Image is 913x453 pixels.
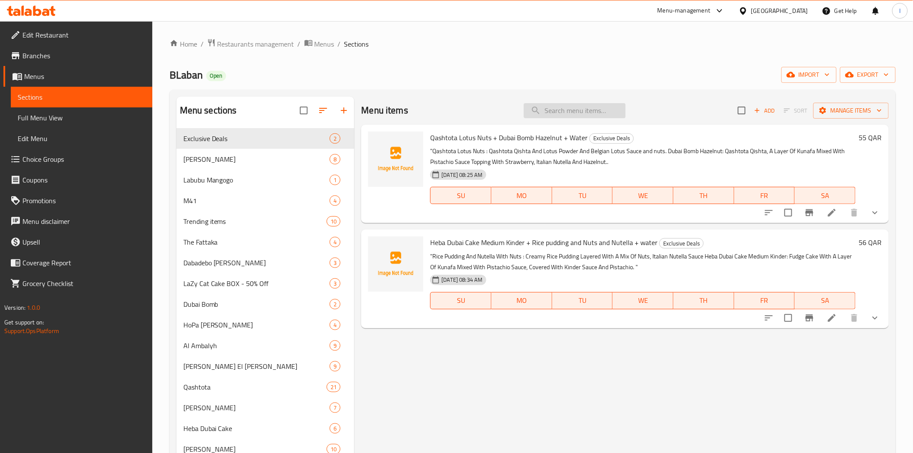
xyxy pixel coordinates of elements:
li: / [298,39,301,49]
span: SA [798,189,852,202]
button: delete [844,202,865,223]
div: items [330,133,340,144]
span: WE [616,294,670,307]
span: [PERSON_NAME] [183,154,330,164]
span: TU [556,189,610,202]
span: Menus [315,39,334,49]
span: import [788,69,830,80]
span: 2 [330,300,340,308]
span: 4 [330,321,340,329]
span: TH [677,294,731,307]
div: [PERSON_NAME]8 [176,149,355,170]
li: / [201,39,204,49]
span: Coverage Report [22,258,145,268]
button: MO [491,187,552,204]
div: items [330,340,340,351]
span: Upsell [22,237,145,247]
div: Heba Dubai Cake6 [176,418,355,439]
span: Promotions [22,195,145,206]
span: Coupons [22,175,145,185]
a: Grocery Checklist [3,273,152,294]
a: Edit Menu [11,128,152,149]
span: Restaurants management [217,39,294,49]
div: The Fattaka [183,237,330,247]
h2: Menu sections [180,104,237,117]
button: show more [865,308,885,328]
span: 10 [327,217,340,226]
span: Qashtota Lotus Nuts + Dubai Bomb Hazelnut + Water [430,131,588,144]
span: Select to update [779,204,797,222]
a: Sections [11,87,152,107]
div: items [330,403,340,413]
button: TU [552,292,613,309]
span: Al Ambalyh [183,340,330,351]
span: Select section first [778,104,813,117]
span: 2 [330,135,340,143]
div: items [327,382,340,392]
span: LaZy Cat Cake BOX - 50% Off [183,278,330,289]
span: WE [616,189,670,202]
span: Select all sections [295,101,313,120]
a: Promotions [3,190,152,211]
img: Qashtota Lotus Nuts + Dubai Bomb Hazelnut + Water [368,132,423,187]
a: Edit menu item [827,313,837,323]
div: Trending items [183,216,327,226]
span: MO [495,294,549,307]
a: Menu disclaimer [3,211,152,232]
button: delete [844,308,865,328]
span: Branches [22,50,145,61]
button: MO [491,292,552,309]
span: TH [677,189,731,202]
span: Heba Dubai Cake Medium Kinder + Rice pudding and Nuts and Nutella + water [430,236,658,249]
button: TH [674,187,734,204]
span: M41 [183,195,330,206]
div: items [330,154,340,164]
div: Menu-management [658,6,711,16]
span: Select to update [779,309,797,327]
a: Edit Restaurant [3,25,152,45]
span: 8 [330,155,340,164]
div: items [330,237,340,247]
span: MO [495,189,549,202]
span: 3 [330,259,340,267]
button: SU [430,187,491,204]
div: Labubu Mangogo1 [176,170,355,190]
span: FR [738,189,792,202]
span: Heba Dubai Cake [183,423,330,434]
span: Sections [18,92,145,102]
div: [GEOGRAPHIC_DATA] [751,6,808,16]
a: Branches [3,45,152,66]
h2: Menu items [361,104,408,117]
span: export [847,69,889,80]
a: Coupons [3,170,152,190]
span: [DATE] 08:34 AM [438,276,486,284]
a: Menus [304,38,334,50]
p: "Rice Pudding And Nutella With Nuts : Creamy Rice Pudding Layered With A Mix Of Nuts, Italian Nut... [430,251,855,273]
span: Edit Restaurant [22,30,145,40]
div: Dabadebo [PERSON_NAME]3 [176,252,355,273]
div: Exclusive Deals [183,133,330,144]
span: 1 [330,176,340,184]
div: Qashtota21 [176,377,355,397]
span: BLaban [170,65,203,85]
svg: Show Choices [870,313,880,323]
div: [PERSON_NAME]7 [176,397,355,418]
button: Branch-specific-item [799,202,820,223]
div: items [330,278,340,289]
div: Exclusive Deals2 [176,128,355,149]
span: Get support on: [4,317,44,328]
span: Menu disclaimer [22,216,145,226]
svg: Show Choices [870,208,880,218]
span: TU [556,294,610,307]
a: Full Menu View [11,107,152,128]
span: Dabadebo [PERSON_NAME] [183,258,330,268]
div: Al Ambalyh9 [176,335,355,356]
span: 6 [330,425,340,433]
span: Manage items [820,105,882,116]
span: SU [434,189,488,202]
div: Elsah Eldah Empo [183,154,330,164]
button: TU [552,187,613,204]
